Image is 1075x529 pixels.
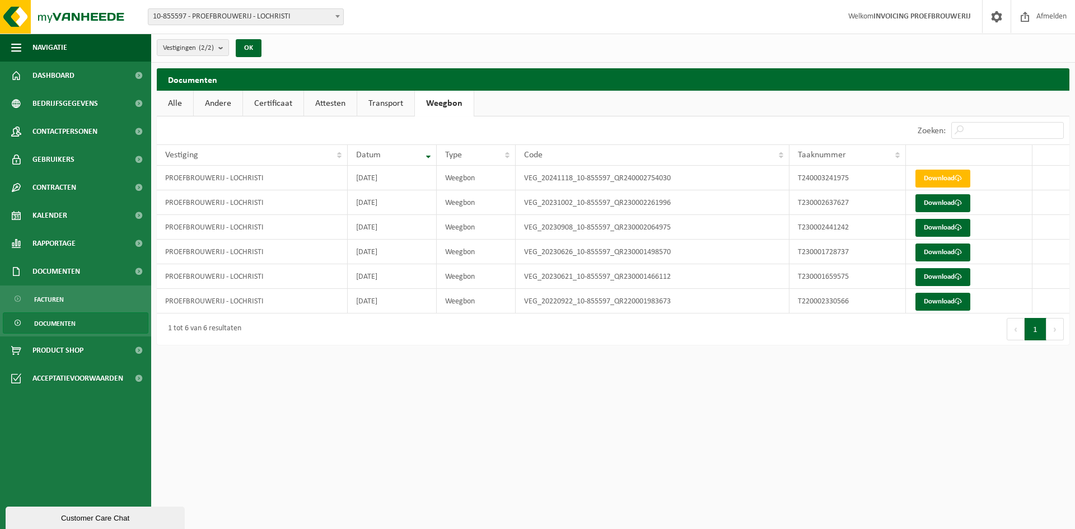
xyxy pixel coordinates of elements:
td: Weegbon [437,289,516,313]
span: Code [524,151,543,160]
span: 10-855597 - PROEFBROUWERIJ - LOCHRISTI [148,8,344,25]
span: Vestiging [165,151,198,160]
iframe: chat widget [6,504,187,529]
td: VEG_20230626_10-855597_QR230001498570 [516,240,789,264]
a: Download [915,170,970,188]
div: 1 tot 6 van 6 resultaten [162,319,241,339]
span: Dashboard [32,62,74,90]
a: Certificaat [243,91,303,116]
a: Transport [357,91,414,116]
a: Andere [194,91,242,116]
td: Weegbon [437,264,516,289]
span: Facturen [34,289,64,310]
td: T230001659575 [789,264,906,289]
button: 1 [1025,318,1046,340]
a: Download [915,244,970,261]
button: OK [236,39,261,57]
span: Kalender [32,202,67,230]
td: VEG_20231002_10-855597_QR230002261996 [516,190,789,215]
span: Vestigingen [163,40,214,57]
td: T230001728737 [789,240,906,264]
strong: INVOICING PROEFBROUWERIJ [873,12,971,21]
count: (2/2) [199,44,214,52]
a: Attesten [304,91,357,116]
td: Weegbon [437,240,516,264]
td: VEG_20241118_10-855597_QR240002754030 [516,166,789,190]
a: Download [915,219,970,237]
a: Download [915,194,970,212]
td: T240003241975 [789,166,906,190]
td: [DATE] [348,240,437,264]
td: VEG_20220922_10-855597_QR220001983673 [516,289,789,313]
span: Rapportage [32,230,76,258]
td: [DATE] [348,264,437,289]
td: PROEFBROUWERIJ - LOCHRISTI [157,190,348,215]
span: Navigatie [32,34,67,62]
td: PROEFBROUWERIJ - LOCHRISTI [157,240,348,264]
h2: Documenten [157,68,1069,90]
td: PROEFBROUWERIJ - LOCHRISTI [157,215,348,240]
td: [DATE] [348,166,437,190]
span: Taaknummer [798,151,846,160]
span: Contactpersonen [32,118,97,146]
label: Zoeken: [918,127,946,135]
td: [DATE] [348,190,437,215]
span: Product Shop [32,336,83,364]
span: 10-855597 - PROEFBROUWERIJ - LOCHRISTI [148,9,343,25]
td: T220002330566 [789,289,906,313]
a: Download [915,268,970,286]
span: Documenten [32,258,80,285]
td: [DATE] [348,215,437,240]
td: VEG_20230908_10-855597_QR230002064975 [516,215,789,240]
td: VEG_20230621_10-855597_QR230001466112 [516,264,789,289]
span: Acceptatievoorwaarden [32,364,123,392]
td: [DATE] [348,289,437,313]
a: Documenten [3,312,148,334]
button: Previous [1007,318,1025,340]
td: PROEFBROUWERIJ - LOCHRISTI [157,166,348,190]
button: Next [1046,318,1064,340]
td: T230002441242 [789,215,906,240]
td: T230002637627 [789,190,906,215]
td: Weegbon [437,190,516,215]
span: Documenten [34,313,76,334]
button: Vestigingen(2/2) [157,39,229,56]
span: Bedrijfsgegevens [32,90,98,118]
a: Facturen [3,288,148,310]
span: Datum [356,151,381,160]
span: Contracten [32,174,76,202]
td: Weegbon [437,215,516,240]
td: PROEFBROUWERIJ - LOCHRISTI [157,289,348,313]
a: Weegbon [415,91,474,116]
td: PROEFBROUWERIJ - LOCHRISTI [157,264,348,289]
td: Weegbon [437,166,516,190]
span: Type [445,151,462,160]
a: Alle [157,91,193,116]
a: Download [915,293,970,311]
span: Gebruikers [32,146,74,174]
